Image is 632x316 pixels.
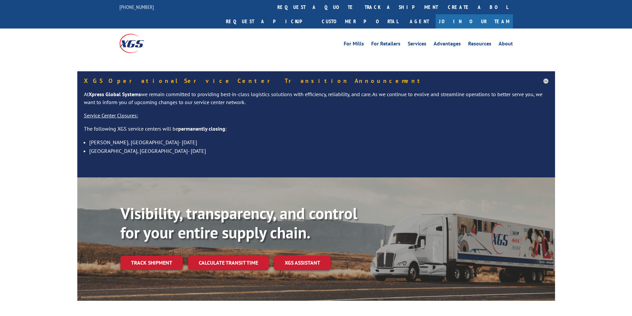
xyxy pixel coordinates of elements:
a: Calculate transit time [188,256,269,270]
a: For Retailers [371,41,400,48]
a: [PHONE_NUMBER] [119,4,154,10]
a: Agent [403,14,436,29]
a: Customer Portal [317,14,403,29]
li: [GEOGRAPHIC_DATA], [GEOGRAPHIC_DATA]- [DATE] [89,147,548,155]
a: Join Our Team [436,14,513,29]
p: The following XGS service centers will be : [84,125,548,138]
a: For Mills [344,41,364,48]
p: At we remain committed to providing best-in-class logistics solutions with efficiency, reliabilit... [84,91,548,112]
strong: permanently closing [178,125,225,132]
b: Visibility, transparency, and control for your entire supply chain. [120,203,357,243]
u: Service Center Closures: [84,112,138,119]
a: Services [408,41,426,48]
a: Advantages [434,41,461,48]
a: About [499,41,513,48]
li: [PERSON_NAME], [GEOGRAPHIC_DATA]- [DATE] [89,138,548,147]
h5: XGS Operational Service Center Transition Announcement [84,78,548,84]
a: Resources [468,41,491,48]
a: XGS ASSISTANT [274,256,331,270]
a: Track shipment [120,256,183,270]
a: Request a pickup [221,14,317,29]
strong: Xpress Global Systems [89,91,141,97]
